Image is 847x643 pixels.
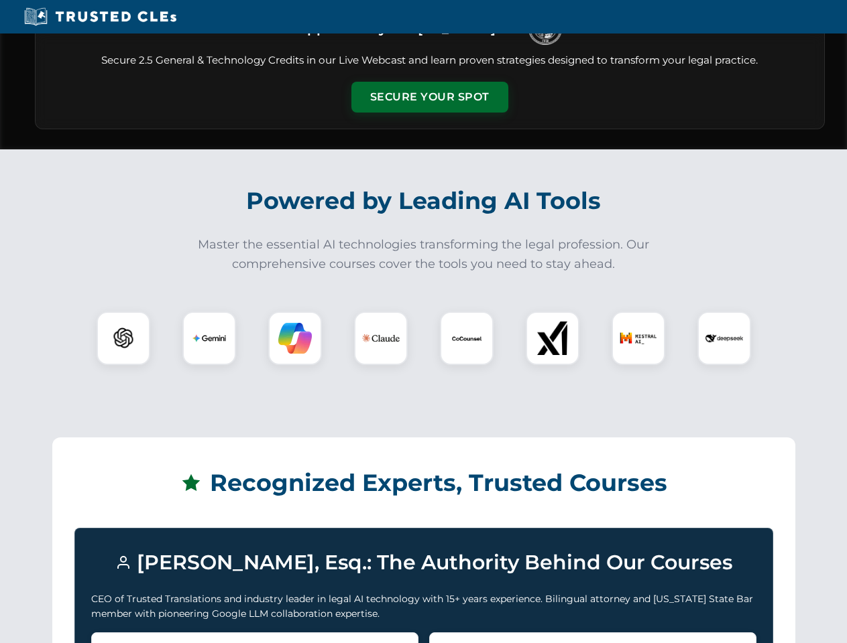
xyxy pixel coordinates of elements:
[91,591,756,622] p: CEO of Trusted Translations and industry leader in legal AI technology with 15+ years experience....
[697,311,751,365] div: DeepSeek
[354,311,408,365] div: Claude
[612,311,665,365] div: Mistral AI
[705,319,743,357] img: DeepSeek Logo
[52,53,808,68] p: Secure 2.5 General & Technology Credits in our Live Webcast and learn proven strategies designed ...
[440,311,494,365] div: CoCounsel
[104,319,143,358] img: ChatGPT Logo
[91,545,756,581] h3: [PERSON_NAME], Esq.: The Authority Behind Our Courses
[97,311,150,365] div: ChatGPT
[351,82,508,113] button: Secure Your Spot
[526,311,579,365] div: xAI
[278,321,312,355] img: Copilot Logo
[268,311,322,365] div: Copilot
[450,321,484,355] img: CoCounsel Logo
[74,459,773,506] h2: Recognized Experts, Trusted Courses
[52,177,795,224] h2: Powered by Leading AI Tools
[182,311,236,365] div: Gemini
[20,7,180,27] img: Trusted CLEs
[189,235,659,274] p: Master the essential AI technologies transforming the legal profession. Our comprehensive courses...
[362,319,400,357] img: Claude Logo
[536,321,569,355] img: xAI Logo
[620,319,657,357] img: Mistral AI Logo
[192,321,226,355] img: Gemini Logo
